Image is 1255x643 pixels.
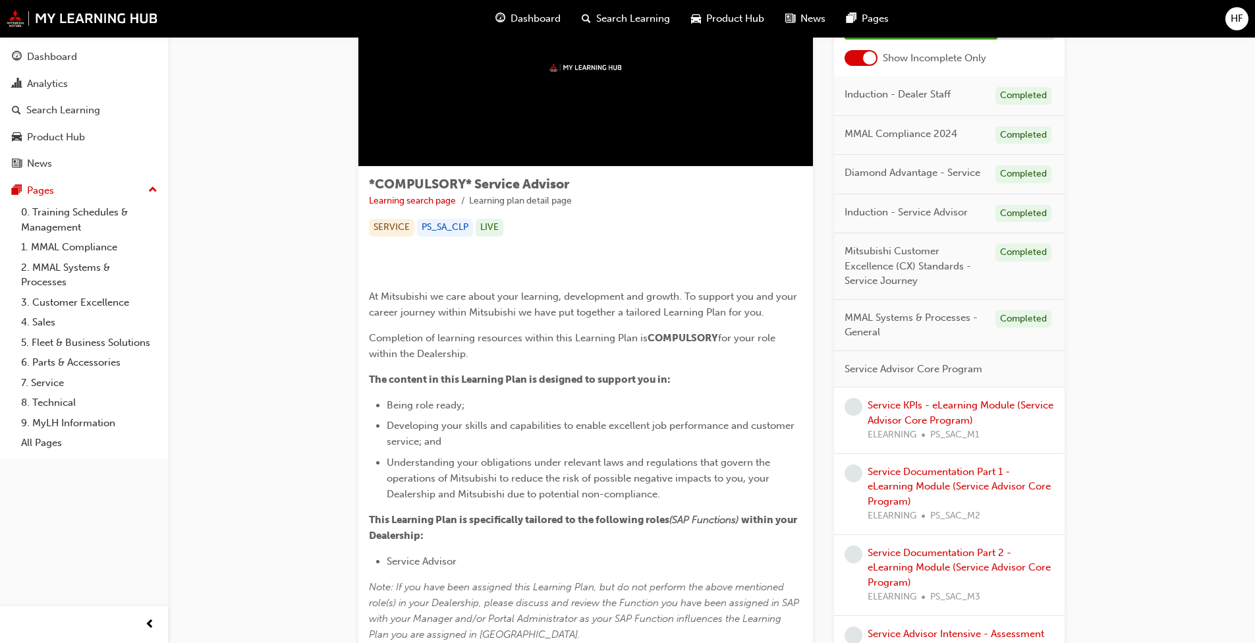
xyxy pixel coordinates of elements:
[5,72,163,96] a: Analytics
[868,399,1053,426] a: Service KPIs - eLearning Module (Service Advisor Core Program)
[12,185,22,197] span: pages-icon
[369,332,778,360] span: for your role within the Dealership.
[369,581,802,640] span: Note: If you have been assigned this Learning Plan, but do not perform the above mentioned role(s...
[5,179,163,203] button: Pages
[706,11,764,26] span: Product Hub
[16,258,163,293] a: 2. MMAL Systems & Processes
[476,219,503,237] div: LIVE
[775,5,836,32] a: news-iconNews
[669,514,739,526] span: (SAP Functions)
[5,125,163,150] a: Product Hub
[691,11,701,27] span: car-icon
[369,195,456,206] a: Learning search page
[845,87,951,102] span: Induction - Dealer Staff
[511,11,561,26] span: Dashboard
[845,362,982,377] span: Service Advisor Core Program
[868,466,1051,507] a: Service Documentation Part 1 - eLearning Module (Service Advisor Core Program)
[648,332,718,344] span: COMPULSORY
[16,293,163,313] a: 3. Customer Excellence
[868,547,1051,588] a: Service Documentation Part 2 - eLearning Module (Service Advisor Core Program)
[485,5,571,32] a: guage-iconDashboard
[995,87,1051,105] div: Completed
[995,126,1051,144] div: Completed
[16,352,163,373] a: 6. Parts & Accessories
[369,219,414,237] div: SERVICE
[12,51,22,63] span: guage-icon
[27,49,77,65] div: Dashboard
[995,205,1051,223] div: Completed
[845,205,968,220] span: Induction - Service Advisor
[369,291,800,318] span: At Mitsubishi we care about your learning, development and growth. To support you and your career...
[845,545,862,563] span: learningRecordVerb_NONE-icon
[995,244,1051,262] div: Completed
[12,158,22,170] span: news-icon
[16,393,163,413] a: 8. Technical
[148,182,157,199] span: up-icon
[369,332,648,344] span: Completion of learning resources within this Learning Plan is
[868,590,916,605] span: ELEARNING
[27,156,52,171] div: News
[7,10,158,27] img: mmal
[387,420,797,447] span: Developing your skills and capabilities to enable excellent job performance and customer service;...
[582,11,591,27] span: search-icon
[26,103,100,118] div: Search Learning
[145,617,155,633] span: prev-icon
[369,177,569,192] span: *COMPULSORY* Service Advisor
[930,428,980,443] span: PS_SAC_M1
[369,374,671,385] span: The content in this Learning Plan is designed to support you in:
[387,399,464,411] span: Being role ready;
[5,45,163,69] a: Dashboard
[16,373,163,393] a: 7. Service
[387,555,457,567] span: Service Advisor
[995,165,1051,183] div: Completed
[571,5,681,32] a: search-iconSearch Learning
[845,165,980,181] span: Diamond Advantage - Service
[16,333,163,353] a: 5. Fleet & Business Solutions
[27,76,68,92] div: Analytics
[995,310,1051,328] div: Completed
[16,202,163,237] a: 0. Training Schedules & Management
[800,11,825,26] span: News
[469,194,572,209] li: Learning plan detail page
[5,42,163,179] button: DashboardAnalyticsSearch LearningProduct HubNews
[27,130,85,145] div: Product Hub
[847,11,856,27] span: pages-icon
[495,11,505,27] span: guage-icon
[5,98,163,123] a: Search Learning
[16,413,163,433] a: 9. MyLH Information
[930,509,980,524] span: PS_SAC_M2
[868,428,916,443] span: ELEARNING
[12,78,22,90] span: chart-icon
[845,464,862,482] span: learningRecordVerb_NONE-icon
[845,244,985,289] span: Mitsubishi Customer Excellence (CX) Standards - Service Journey
[836,5,899,32] a: pages-iconPages
[27,183,54,198] div: Pages
[868,509,916,524] span: ELEARNING
[12,105,21,117] span: search-icon
[369,514,669,526] span: This Learning Plan is specifically tailored to the following roles
[596,11,670,26] span: Search Learning
[549,63,622,72] img: mmal
[845,398,862,416] span: learningRecordVerb_NONE-icon
[417,219,473,237] div: PS_SA_CLP
[862,11,889,26] span: Pages
[681,5,775,32] a: car-iconProduct Hub
[845,310,985,340] span: MMAL Systems & Processes - General
[785,11,795,27] span: news-icon
[5,152,163,176] a: News
[1225,7,1248,30] button: HF
[883,51,986,66] span: Show Incomplete Only
[845,126,957,142] span: MMAL Compliance 2024
[16,237,163,258] a: 1. MMAL Compliance
[369,514,799,542] span: within your Dealership:
[1231,11,1243,26] span: HF
[387,457,773,500] span: Understanding your obligations under relevant laws and regulations that govern the operations of ...
[930,590,980,605] span: PS_SAC_M3
[12,132,22,144] span: car-icon
[16,433,163,453] a: All Pages
[16,312,163,333] a: 4. Sales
